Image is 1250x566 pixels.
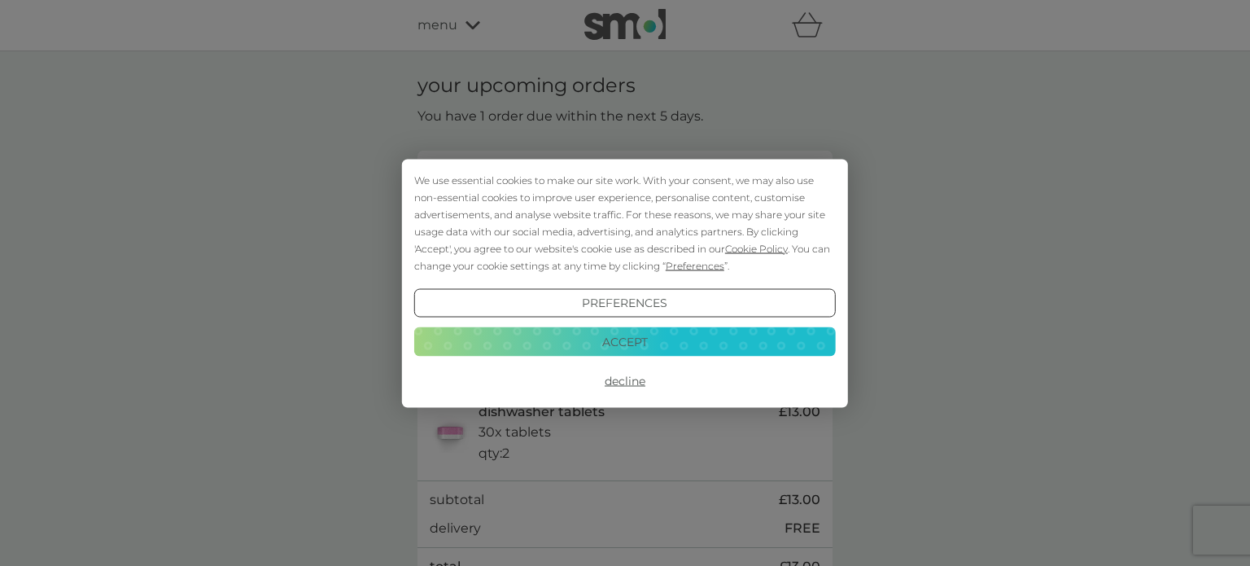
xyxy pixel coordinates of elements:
[666,259,724,271] span: Preferences
[414,171,836,274] div: We use essential cookies to make our site work. With your consent, we may also use non-essential ...
[414,366,836,396] button: Decline
[402,159,848,407] div: Cookie Consent Prompt
[725,242,788,254] span: Cookie Policy
[414,288,836,318] button: Preferences
[414,327,836,357] button: Accept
